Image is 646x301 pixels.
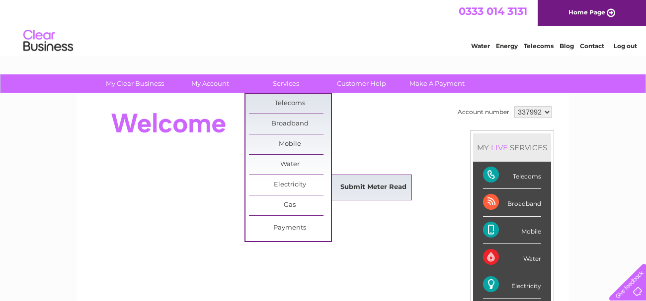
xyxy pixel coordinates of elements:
[489,143,510,152] div: LIVE
[249,155,331,175] a: Water
[249,94,331,114] a: Telecoms
[249,218,331,238] a: Payments
[483,244,541,271] div: Water
[496,42,518,50] a: Energy
[524,42,554,50] a: Telecoms
[332,178,414,197] a: Submit Meter Read
[455,104,512,120] td: Account number
[473,133,551,162] div: MY SERVICES
[483,162,541,189] div: Telecoms
[249,114,331,134] a: Broadband
[94,74,176,93] a: My Clear Business
[560,42,574,50] a: Blog
[245,74,327,93] a: Services
[249,195,331,215] a: Gas
[614,42,637,50] a: Log out
[23,26,74,56] img: logo.png
[459,5,527,17] a: 0333 014 3131
[580,42,604,50] a: Contact
[396,74,478,93] a: Make A Payment
[483,217,541,244] div: Mobile
[483,189,541,216] div: Broadband
[321,74,403,93] a: Customer Help
[249,134,331,154] a: Mobile
[483,271,541,299] div: Electricity
[169,74,251,93] a: My Account
[89,5,559,48] div: Clear Business is a trading name of Verastar Limited (registered in [GEOGRAPHIC_DATA] No. 3667643...
[471,42,490,50] a: Water
[249,175,331,195] a: Electricity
